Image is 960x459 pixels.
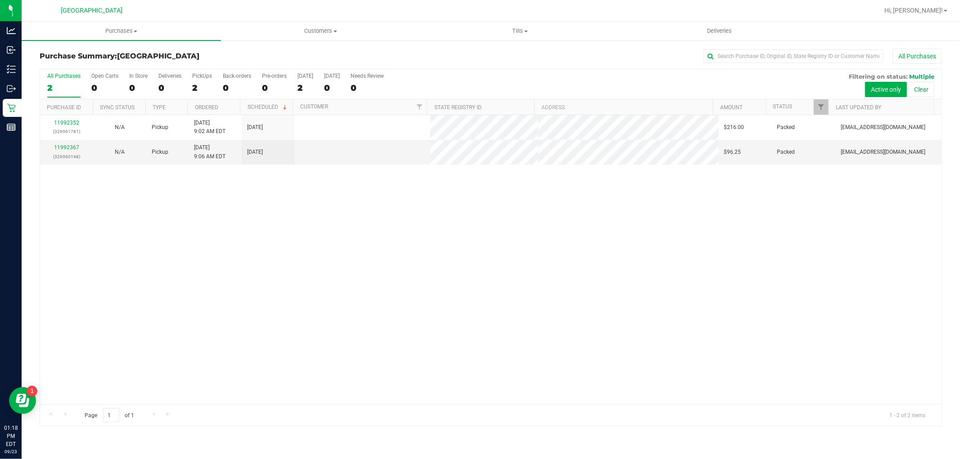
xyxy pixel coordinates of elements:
[100,104,135,111] a: Sync Status
[297,73,313,79] div: [DATE]
[61,7,123,14] span: [GEOGRAPHIC_DATA]
[192,73,212,79] div: PickUps
[324,73,340,79] div: [DATE]
[7,84,16,93] inline-svg: Outbound
[412,99,427,115] a: Filter
[247,123,263,132] span: [DATE]
[54,144,79,151] a: 11992367
[91,73,118,79] div: Open Carts
[534,99,713,115] th: Address
[27,386,37,397] iframe: Resource center unread badge
[194,119,225,136] span: [DATE] 9:02 AM EDT
[192,83,212,93] div: 2
[773,103,792,110] a: Status
[47,104,81,111] a: Purchase ID
[221,27,420,35] span: Customers
[7,65,16,74] inline-svg: Inventory
[434,104,482,111] a: State Registry ID
[421,27,619,35] span: Tills
[324,83,340,93] div: 0
[195,104,218,111] a: Ordered
[129,73,148,79] div: In Store
[77,408,142,422] span: Page of 1
[4,424,18,448] p: 01:18 PM EDT
[908,82,934,97] button: Clear
[47,83,81,93] div: 2
[103,408,119,422] input: 1
[115,149,125,155] span: Not Applicable
[248,104,288,110] a: Scheduled
[91,83,118,93] div: 0
[262,83,287,93] div: 0
[223,73,251,79] div: Back-orders
[351,83,384,93] div: 0
[892,49,942,64] button: All Purchases
[115,124,125,130] span: Not Applicable
[7,103,16,112] inline-svg: Retail
[695,27,744,35] span: Deliveries
[841,123,925,132] span: [EMAIL_ADDRESS][DOMAIN_NAME]
[40,52,340,60] h3: Purchase Summary:
[836,104,882,111] a: Last Updated By
[420,22,620,40] a: Tills
[22,27,221,35] span: Purchases
[865,82,907,97] button: Active only
[720,104,743,111] a: Amount
[814,99,829,115] a: Filter
[262,73,287,79] div: Pre-orders
[9,387,36,414] iframe: Resource center
[777,123,795,132] span: Packed
[152,148,168,156] span: Pickup
[221,22,420,40] a: Customers
[7,26,16,35] inline-svg: Analytics
[117,52,199,60] span: [GEOGRAPHIC_DATA]
[45,127,88,136] p: (326961781)
[115,123,125,132] button: N/A
[4,448,18,455] p: 09/23
[115,148,125,156] button: N/A
[297,83,313,93] div: 2
[158,83,181,93] div: 0
[152,123,168,132] span: Pickup
[882,408,933,422] span: 1 - 2 of 2 items
[247,148,263,156] span: [DATE]
[223,83,251,93] div: 0
[849,73,907,80] span: Filtering on status:
[7,123,16,132] inline-svg: Reports
[7,45,16,54] inline-svg: Inbound
[703,49,883,63] input: Search Purchase ID, Original ID, State Registry ID or Customer Name...
[841,148,925,156] span: [EMAIL_ADDRESS][DOMAIN_NAME]
[158,73,181,79] div: Deliveries
[884,7,943,14] span: Hi, [PERSON_NAME]!
[129,83,148,93] div: 0
[351,73,384,79] div: Needs Review
[22,22,221,40] a: Purchases
[724,148,741,156] span: $96.25
[153,104,166,111] a: Type
[724,123,744,132] span: $216.00
[777,148,795,156] span: Packed
[300,103,328,110] a: Customer
[47,73,81,79] div: All Purchases
[194,143,225,160] span: [DATE] 9:06 AM EDT
[45,152,88,161] p: (326960148)
[909,73,934,80] span: Multiple
[54,120,79,126] a: 11992352
[620,22,819,40] a: Deliveries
